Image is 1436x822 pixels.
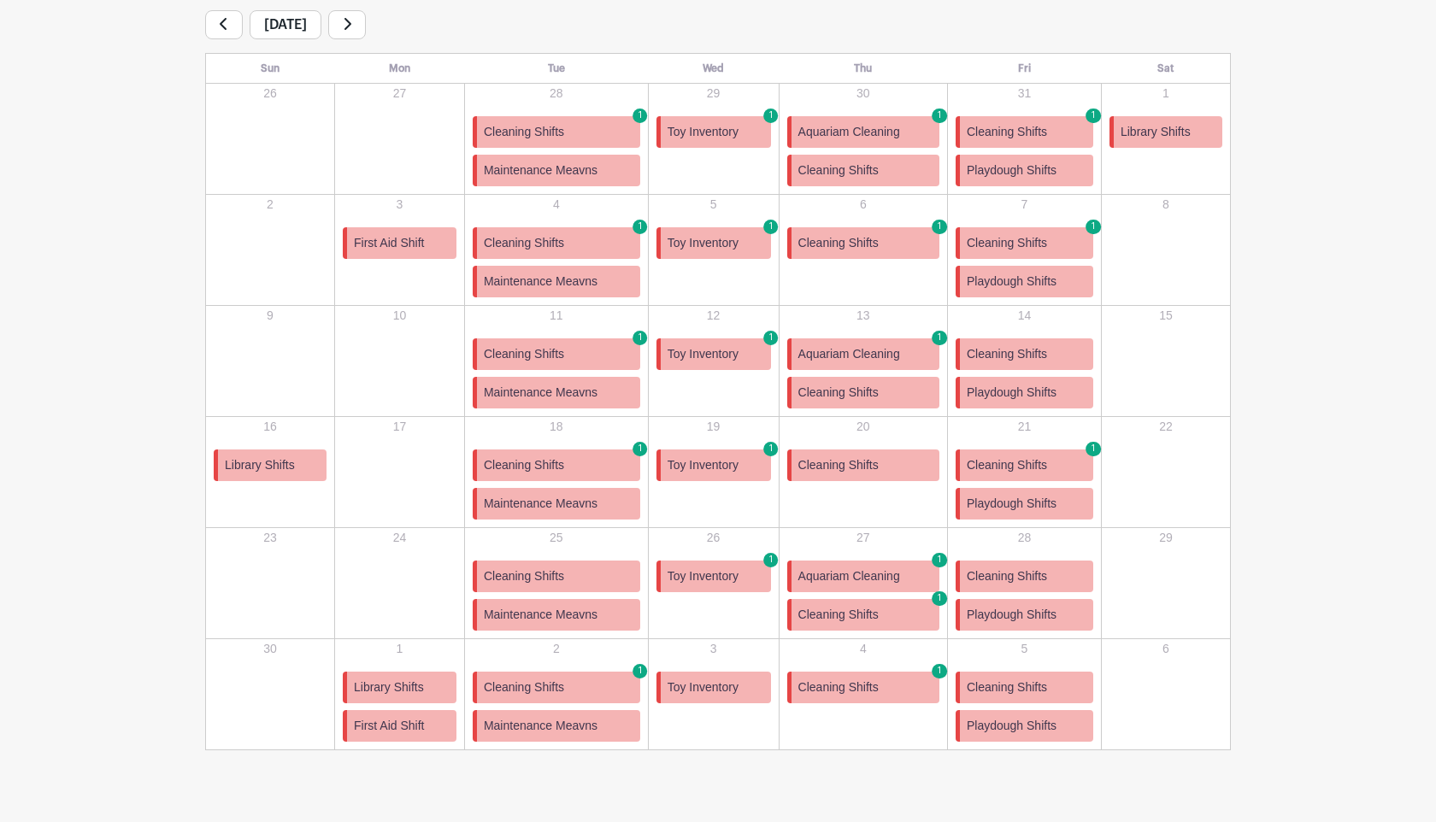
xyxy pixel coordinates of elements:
[633,664,648,679] span: 1
[780,196,946,214] p: 6
[787,672,939,703] a: Cleaning Shifts 1
[967,161,1056,179] span: Playdough Shifts
[798,678,879,696] span: Cleaning Shifts
[466,529,647,547] p: 25
[633,331,648,346] span: 1
[484,456,564,474] span: Cleaning Shifts
[787,155,939,186] a: Cleaning Shifts
[949,85,1100,103] p: 31
[668,234,739,252] span: Toy Inventory
[466,196,647,214] p: 4
[473,449,640,481] a: Cleaning Shifts 1
[354,234,424,252] span: First Aid Shift
[947,53,1101,83] th: Fri
[484,234,564,252] span: Cleaning Shifts
[949,640,1100,658] p: 5
[473,377,640,408] a: Maintenance Meavns
[956,488,1093,520] a: Playdough Shifts
[956,338,1093,370] a: Cleaning Shifts
[798,567,900,585] span: Aquariam Cleaning
[354,717,424,735] span: First Aid Shift
[656,449,771,481] a: Toy Inventory 1
[932,109,947,124] span: 1
[473,338,640,370] a: Cleaning Shifts 1
[956,672,1093,703] a: Cleaning Shifts
[967,495,1056,513] span: Playdough Shifts
[668,456,739,474] span: Toy Inventory
[956,599,1093,631] a: Playdough Shifts
[464,53,648,83] th: Tue
[956,155,1093,186] a: Playdough Shifts
[466,418,647,436] p: 18
[650,85,778,103] p: 29
[763,331,779,346] span: 1
[473,561,640,592] a: Cleaning Shifts
[1086,109,1101,124] span: 1
[780,85,946,103] p: 30
[656,227,771,259] a: Toy Inventory 1
[787,227,939,259] a: Cleaning Shifts 1
[798,606,879,624] span: Cleaning Shifts
[763,220,779,235] span: 1
[473,599,640,631] a: Maintenance Meavns
[763,553,779,568] span: 1
[484,717,597,735] span: Maintenance Meavns
[466,85,647,103] p: 28
[949,196,1100,214] p: 7
[956,449,1093,481] a: Cleaning Shifts 1
[207,640,333,658] p: 30
[1103,196,1229,214] p: 8
[484,678,564,696] span: Cleaning Shifts
[668,345,739,363] span: Toy Inventory
[473,227,640,259] a: Cleaning Shifts 1
[484,123,564,141] span: Cleaning Shifts
[1103,418,1229,436] p: 22
[763,109,779,124] span: 1
[466,307,647,325] p: 11
[484,495,597,513] span: Maintenance Meavns
[787,377,939,408] a: Cleaning Shifts
[787,338,939,370] a: Aquariam Cleaning 1
[650,418,778,436] p: 19
[787,116,939,148] a: Aquariam Cleaning 1
[225,456,295,474] span: Library Shifts
[656,672,771,703] a: Toy Inventory
[633,442,648,457] span: 1
[787,599,939,631] a: Cleaning Shifts 1
[668,678,739,696] span: Toy Inventory
[956,561,1093,592] a: Cleaning Shifts
[798,234,879,252] span: Cleaning Shifts
[932,331,947,346] span: 1
[656,338,771,370] a: Toy Inventory 1
[967,384,1056,402] span: Playdough Shifts
[967,678,1047,696] span: Cleaning Shifts
[484,161,597,179] span: Maintenance Meavns
[334,53,464,83] th: Mon
[656,561,771,592] a: Toy Inventory 1
[967,717,1056,735] span: Playdough Shifts
[949,418,1100,436] p: 21
[1103,640,1229,658] p: 6
[207,85,333,103] p: 26
[484,384,597,402] span: Maintenance Meavns
[780,529,946,547] p: 27
[336,307,463,325] p: 10
[473,672,640,703] a: Cleaning Shifts 1
[343,227,456,259] a: First Aid Shift
[207,196,333,214] p: 2
[967,567,1047,585] span: Cleaning Shifts
[932,664,947,679] span: 1
[956,266,1093,297] a: Playdough Shifts
[343,672,456,703] a: Library Shifts
[787,449,939,481] a: Cleaning Shifts
[967,606,1056,624] span: Playdough Shifts
[798,384,879,402] span: Cleaning Shifts
[650,196,778,214] p: 5
[1086,442,1101,457] span: 1
[336,529,463,547] p: 24
[787,561,939,592] a: Aquariam Cleaning 1
[650,307,778,325] p: 12
[798,161,879,179] span: Cleaning Shifts
[1103,85,1229,103] p: 1
[956,227,1093,259] a: Cleaning Shifts 1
